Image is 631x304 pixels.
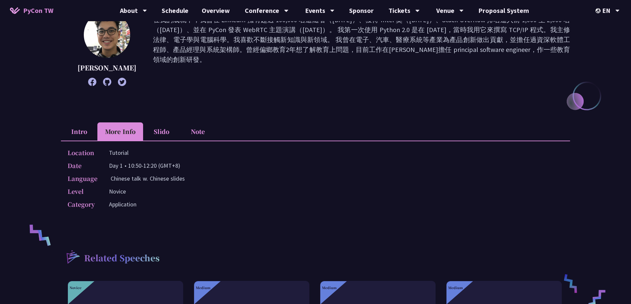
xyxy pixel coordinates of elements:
li: Slido [143,122,180,141]
p: Category [68,199,96,209]
p: 在我的成就中，我曾在 LinkedIn 擁有超過 100,000 名追隨者（[DATE]）、獲得 Intel 獎（[DATE]）、Stack Overflow 排名進入前 1,000 至 2,0... [153,15,570,83]
img: Milo Chen [84,12,130,58]
div: Medium [322,285,337,290]
p: [PERSON_NAME] [78,63,136,73]
span: PyCon TW [23,6,53,16]
div: Medium [196,285,210,290]
img: r3.8d01567.svg [57,240,89,273]
li: Intro [61,122,97,141]
p: Location [68,148,96,157]
li: More Info [97,122,143,141]
div: Novice [70,285,81,290]
p: Date [68,161,96,170]
p: Language [68,174,97,183]
div: Medium [448,285,463,290]
p: Application [109,199,136,209]
p: Level [68,187,96,196]
img: Home icon of PyCon TW 2025 [10,7,20,14]
p: Chinese talk w. Chinese slides [111,174,185,183]
p: Day 1 • 10:50-12:20 (GMT+8) [109,161,180,170]
li: Note [180,122,216,141]
img: Locale Icon [596,8,602,13]
p: Novice [109,187,126,196]
p: Related Speeches [84,252,160,265]
p: Tutorial [109,148,129,157]
a: PyCon TW [3,2,60,19]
